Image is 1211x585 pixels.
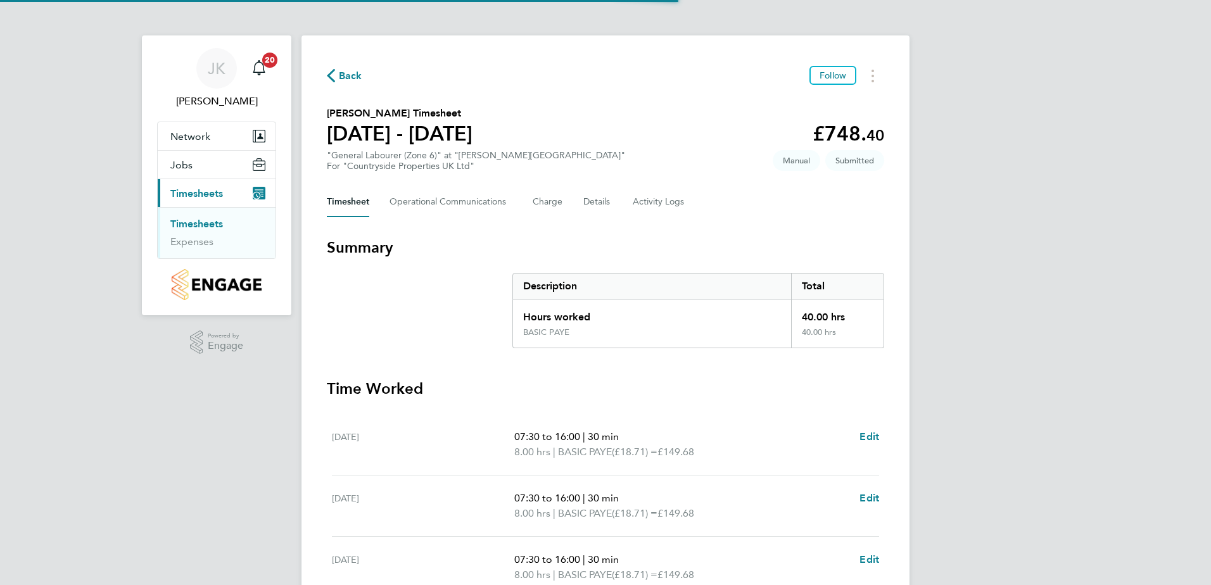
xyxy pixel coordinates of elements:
[158,151,276,179] button: Jobs
[512,273,884,348] div: Summary
[327,68,362,84] button: Back
[327,121,472,146] h1: [DATE] - [DATE]
[588,553,619,565] span: 30 min
[514,569,550,581] span: 8.00 hrs
[583,431,585,443] span: |
[172,269,261,300] img: countryside-properties-logo-retina.png
[588,492,619,504] span: 30 min
[859,431,879,443] span: Edit
[514,446,550,458] span: 8.00 hrs
[339,68,362,84] span: Back
[809,66,856,85] button: Follow
[825,150,884,171] span: This timesheet is Submitted.
[170,218,223,230] a: Timesheets
[866,126,884,144] span: 40
[208,341,243,351] span: Engage
[327,187,369,217] button: Timesheet
[657,507,694,519] span: £149.68
[861,66,884,85] button: Timesheets Menu
[158,179,276,207] button: Timesheets
[332,552,514,582] div: [DATE]
[859,429,879,444] a: Edit
[262,53,277,68] span: 20
[657,446,694,458] span: £149.68
[813,122,884,146] app-decimal: £748.
[558,444,612,460] span: BASIC PAYE
[170,159,193,171] span: Jobs
[170,236,213,248] a: Expenses
[332,429,514,460] div: [DATE]
[327,237,884,258] h3: Summary
[583,492,585,504] span: |
[791,327,884,348] div: 40.00 hrs
[157,94,276,109] span: Jason Kite
[332,491,514,521] div: [DATE]
[820,70,846,81] span: Follow
[327,106,472,121] h2: [PERSON_NAME] Timesheet
[773,150,820,171] span: This timesheet was manually created.
[208,330,243,341] span: Powered by
[583,187,612,217] button: Details
[583,553,585,565] span: |
[859,552,879,567] a: Edit
[588,431,619,443] span: 30 min
[791,299,884,327] div: 40.00 hrs
[327,150,625,172] div: "General Labourer (Zone 6)" at "[PERSON_NAME][GEOGRAPHIC_DATA]"
[612,569,657,581] span: (£18.71) =
[612,507,657,519] span: (£18.71) =
[514,431,580,443] span: 07:30 to 16:00
[390,187,512,217] button: Operational Communications
[513,299,791,327] div: Hours worked
[558,567,612,582] span: BASIC PAYE
[633,187,686,217] button: Activity Logs
[859,492,879,504] span: Edit
[533,187,563,217] button: Charge
[513,274,791,299] div: Description
[514,553,580,565] span: 07:30 to 16:00
[327,161,625,172] div: For "Countryside Properties UK Ltd"
[514,492,580,504] span: 07:30 to 16:00
[157,48,276,109] a: JK[PERSON_NAME]
[158,207,276,258] div: Timesheets
[553,569,555,581] span: |
[553,507,555,519] span: |
[791,274,884,299] div: Total
[208,60,225,77] span: JK
[190,330,244,355] a: Powered byEngage
[612,446,657,458] span: (£18.71) =
[142,35,291,315] nav: Main navigation
[553,446,555,458] span: |
[246,48,272,89] a: 20
[859,491,879,506] a: Edit
[859,553,879,565] span: Edit
[170,187,223,199] span: Timesheets
[523,327,569,337] div: BASIC PAYE
[327,379,884,399] h3: Time Worked
[158,122,276,150] button: Network
[514,507,550,519] span: 8.00 hrs
[558,506,612,521] span: BASIC PAYE
[157,269,276,300] a: Go to home page
[170,130,210,142] span: Network
[657,569,694,581] span: £149.68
